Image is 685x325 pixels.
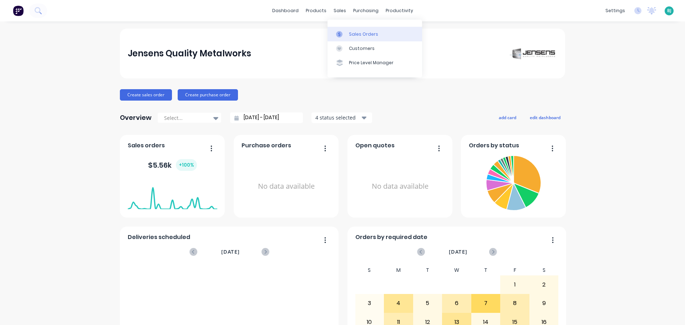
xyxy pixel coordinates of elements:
[128,233,190,242] span: Deliveries scheduled
[449,248,467,256] span: [DATE]
[500,265,529,275] div: F
[525,113,565,122] button: edit dashboard
[355,265,384,275] div: S
[349,45,375,52] div: Customers
[501,294,529,312] div: 8
[13,5,24,16] img: Factory
[355,294,384,312] div: 3
[530,276,558,294] div: 2
[269,5,302,16] a: dashboard
[349,60,394,66] div: Price Level Manager
[349,31,378,37] div: Sales Orders
[315,114,360,121] div: 4 status selected
[242,153,331,220] div: No data available
[413,294,442,312] div: 5
[384,294,413,312] div: 4
[242,141,291,150] span: Purchase orders
[507,46,557,61] img: Jensens Quality Metalworks
[328,56,422,70] a: Price Level Manager
[384,265,413,275] div: M
[128,46,251,61] div: Jensens Quality Metalworks
[128,141,165,150] span: Sales orders
[355,141,395,150] span: Open quotes
[494,113,521,122] button: add card
[413,265,442,275] div: T
[472,294,500,312] div: 7
[355,153,445,220] div: No data available
[355,233,427,242] span: Orders by required date
[667,7,671,14] span: BJ
[178,89,238,101] button: Create purchase order
[176,159,197,171] div: + 100 %
[302,5,330,16] div: products
[501,276,529,294] div: 1
[330,5,350,16] div: sales
[120,89,172,101] button: Create sales order
[530,294,558,312] div: 9
[328,27,422,41] a: Sales Orders
[529,265,559,275] div: S
[471,265,501,275] div: T
[602,5,629,16] div: settings
[469,141,519,150] span: Orders by status
[328,41,422,56] a: Customers
[311,112,372,123] button: 4 status selected
[442,265,471,275] div: W
[442,294,471,312] div: 6
[120,111,152,125] div: Overview
[382,5,417,16] div: productivity
[221,248,240,256] span: [DATE]
[148,159,197,171] div: $ 5.56k
[350,5,382,16] div: purchasing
